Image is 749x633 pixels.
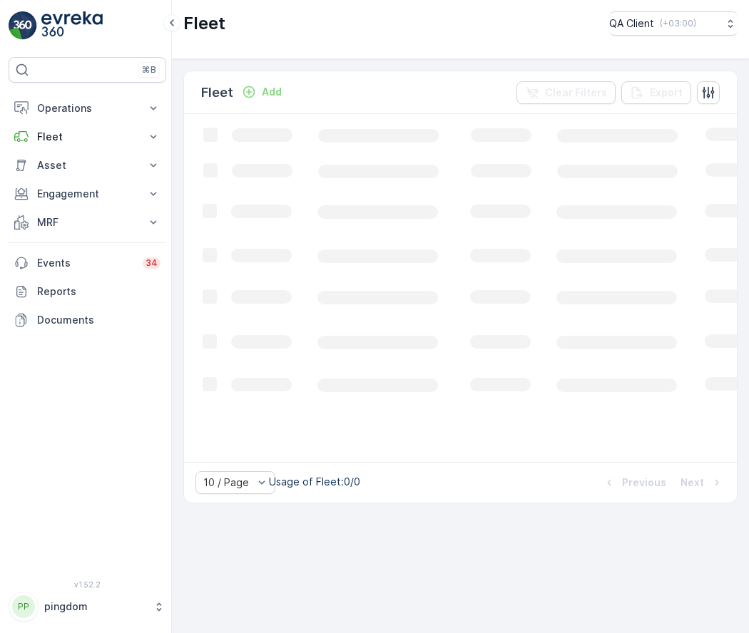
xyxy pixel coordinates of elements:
[37,101,138,115] p: Operations
[146,257,158,269] p: 34
[37,284,160,299] p: Reports
[37,313,160,327] p: Documents
[236,83,287,101] button: Add
[41,11,103,40] img: logo_light-DOdMpM7g.png
[621,81,691,104] button: Export
[622,475,666,490] p: Previous
[9,151,166,180] button: Asset
[262,85,282,99] p: Add
[660,18,696,29] p: ( +03:00 )
[9,94,166,123] button: Operations
[679,474,725,491] button: Next
[609,16,654,31] p: QA Client
[12,595,35,618] div: PP
[516,81,616,104] button: Clear Filters
[37,256,134,270] p: Events
[9,11,37,40] img: logo
[9,580,166,589] span: v 1.52.2
[681,475,704,490] p: Next
[601,474,668,491] button: Previous
[269,475,360,489] p: Usage of Fleet : 0/0
[142,64,156,76] p: ⌘B
[9,208,166,237] button: MRF
[37,158,138,173] p: Asset
[44,599,146,614] p: pingdom
[9,306,166,334] a: Documents
[9,180,166,208] button: Engagement
[37,215,138,230] p: MRF
[9,592,166,622] button: PPpingdom
[9,277,166,306] a: Reports
[9,123,166,151] button: Fleet
[37,130,138,144] p: Fleet
[37,187,138,201] p: Engagement
[183,12,225,35] p: Fleet
[545,86,607,100] p: Clear Filters
[201,83,233,103] p: Fleet
[609,11,738,36] button: QA Client(+03:00)
[650,86,683,100] p: Export
[9,249,166,277] a: Events34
